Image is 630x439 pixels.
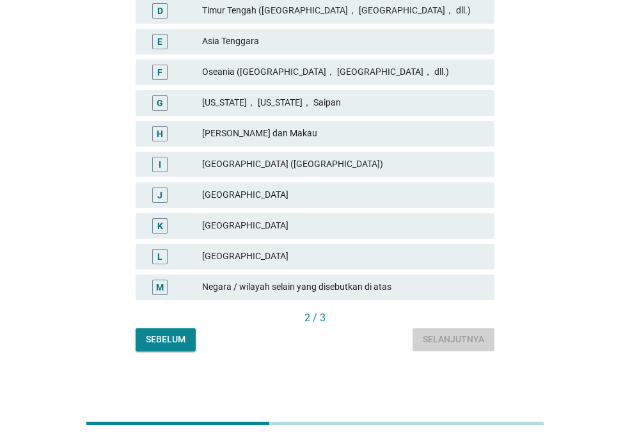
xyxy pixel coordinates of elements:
div: Timur Tengah ([GEOGRAPHIC_DATA]， [GEOGRAPHIC_DATA]， dll.) [202,3,484,19]
div: G [157,96,163,109]
div: D [157,4,163,17]
div: M [156,280,164,294]
div: Asia Tenggara [202,34,484,49]
div: Negara / wilayah selain yang disebutkan di atas [202,280,484,295]
div: F [157,65,162,79]
div: [GEOGRAPHIC_DATA] [202,188,484,203]
div: E [157,35,162,48]
button: Sebelum [136,328,196,351]
div: 2 / 3 [136,310,494,326]
div: [PERSON_NAME] dan Makau [202,126,484,141]
div: H [157,127,163,140]
div: [US_STATE]， [US_STATE]， Saipan [202,95,484,111]
div: [GEOGRAPHIC_DATA] [202,249,484,264]
div: L [157,250,162,263]
div: I [159,157,161,171]
div: K [157,219,163,232]
div: [GEOGRAPHIC_DATA] [202,218,484,234]
div: J [157,188,162,202]
div: [GEOGRAPHIC_DATA] ([GEOGRAPHIC_DATA]) [202,157,484,172]
div: Sebelum [146,333,185,346]
div: Oseania ([GEOGRAPHIC_DATA]， [GEOGRAPHIC_DATA]， dll.) [202,65,484,80]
